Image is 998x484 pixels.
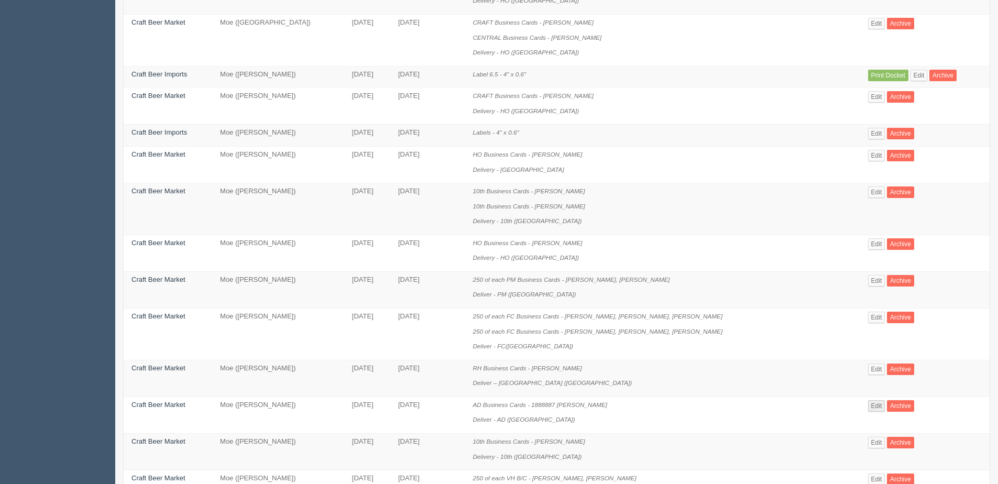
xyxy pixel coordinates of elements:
td: [DATE] [344,433,390,470]
a: Craft Beer Market [131,474,185,482]
td: Moe ([PERSON_NAME]) [212,88,344,125]
a: Edit [868,364,885,375]
td: [DATE] [390,433,465,470]
a: Edit [868,400,885,412]
td: [DATE] [344,15,390,67]
a: Craft Beer Market [131,187,185,195]
a: Edit [868,186,885,198]
td: [DATE] [390,271,465,308]
td: [DATE] [390,146,465,183]
a: Edit [868,91,885,103]
a: Archive [887,150,914,161]
i: 250 of each VH B/C - [PERSON_NAME], [PERSON_NAME] [473,475,636,481]
td: [DATE] [390,235,465,271]
td: [DATE] [344,88,390,125]
a: Print Docket [868,70,908,81]
td: Moe ([PERSON_NAME]) [212,397,344,433]
a: Archive [887,400,914,412]
td: Moe ([PERSON_NAME]) [212,433,344,470]
td: Moe ([PERSON_NAME]) [212,235,344,271]
i: CRAFT Business Cards - [PERSON_NAME] [473,92,594,99]
td: [DATE] [390,88,465,125]
i: Deliver - FC([GEOGRAPHIC_DATA]) [473,343,573,349]
td: [DATE] [390,125,465,147]
i: Delivery - HO ([GEOGRAPHIC_DATA]) [473,107,579,114]
td: Moe ([PERSON_NAME]) [212,125,344,147]
i: Deliver – [GEOGRAPHIC_DATA] ([GEOGRAPHIC_DATA]) [473,379,632,386]
a: Edit [868,128,885,139]
td: Moe ([PERSON_NAME]) [212,309,344,360]
a: Craft Beer Imports [131,128,187,136]
td: Moe ([GEOGRAPHIC_DATA]) [212,15,344,67]
i: Label 6.5 - 4" x 0.6" [473,71,526,78]
a: Craft Beer Market [131,18,185,26]
a: Archive [887,238,914,250]
td: [DATE] [344,235,390,271]
td: [DATE] [344,271,390,308]
a: Edit [868,18,885,29]
a: Archive [887,275,914,287]
i: RH Business Cards - [PERSON_NAME] [473,365,582,371]
td: Moe ([PERSON_NAME]) [212,66,344,88]
i: CRAFT Business Cards - [PERSON_NAME] [473,19,594,26]
a: Craft Beer Market [131,150,185,158]
a: Archive [887,312,914,323]
i: Delivery - HO ([GEOGRAPHIC_DATA]) [473,254,579,261]
a: Craft Beer Market [131,276,185,283]
i: CENTRAL Business Cards - [PERSON_NAME] [473,34,601,41]
i: 10th Business Cards - [PERSON_NAME] [473,203,585,210]
i: 250 of each PM Business Cards - [PERSON_NAME], [PERSON_NAME] [473,276,670,283]
a: Archive [887,18,914,29]
i: Delivery - [GEOGRAPHIC_DATA] [473,166,564,173]
a: Archive [887,186,914,198]
a: Archive [929,70,957,81]
a: Edit [868,275,885,287]
i: Delivery - 10th ([GEOGRAPHIC_DATA]) [473,217,582,224]
a: Craft Beer Market [131,239,185,247]
i: HO Business Cards - [PERSON_NAME] [473,151,582,158]
i: AD Business Cards - 1888887 [PERSON_NAME] [473,401,607,408]
td: [DATE] [390,15,465,67]
td: [DATE] [344,125,390,147]
a: Edit [868,238,885,250]
a: Craft Beer Market [131,437,185,445]
i: 250 of each FC Business Cards - [PERSON_NAME], [PERSON_NAME], [PERSON_NAME] [473,328,722,335]
td: [DATE] [344,146,390,183]
i: 250 of each FC Business Cards - [PERSON_NAME], [PERSON_NAME], [PERSON_NAME] [473,313,722,320]
a: Archive [887,364,914,375]
i: 10th Business Cards - [PERSON_NAME] [473,188,585,194]
a: Edit [911,70,928,81]
a: Craft Beer Market [131,92,185,100]
td: Moe ([PERSON_NAME]) [212,271,344,308]
a: Craft Beer Imports [131,70,187,78]
a: Archive [887,437,914,448]
td: Moe ([PERSON_NAME]) [212,360,344,397]
td: Moe ([PERSON_NAME]) [212,183,344,235]
i: 10th Business Cards - [PERSON_NAME] [473,438,585,445]
a: Edit [868,312,885,323]
i: Labels - 4" x 0.6" [473,129,519,136]
td: [DATE] [390,183,465,235]
i: HO Business Cards - [PERSON_NAME] [473,239,582,246]
td: [DATE] [344,309,390,360]
td: [DATE] [344,360,390,397]
td: [DATE] [344,183,390,235]
i: Deliver - AD ([GEOGRAPHIC_DATA]) [473,416,575,423]
td: [DATE] [390,66,465,88]
i: Delivery - 10th ([GEOGRAPHIC_DATA]) [473,453,582,460]
td: Moe ([PERSON_NAME]) [212,146,344,183]
td: [DATE] [344,66,390,88]
td: [DATE] [390,309,465,360]
i: Delivery - HO ([GEOGRAPHIC_DATA]) [473,49,579,56]
td: [DATE] [390,397,465,433]
td: [DATE] [390,360,465,397]
a: Archive [887,128,914,139]
a: Archive [887,91,914,103]
a: Craft Beer Market [131,401,185,409]
a: Craft Beer Market [131,364,185,372]
a: Edit [868,437,885,448]
a: Craft Beer Market [131,312,185,320]
a: Edit [868,150,885,161]
td: [DATE] [344,397,390,433]
i: Deliver - PM ([GEOGRAPHIC_DATA]) [473,291,576,298]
